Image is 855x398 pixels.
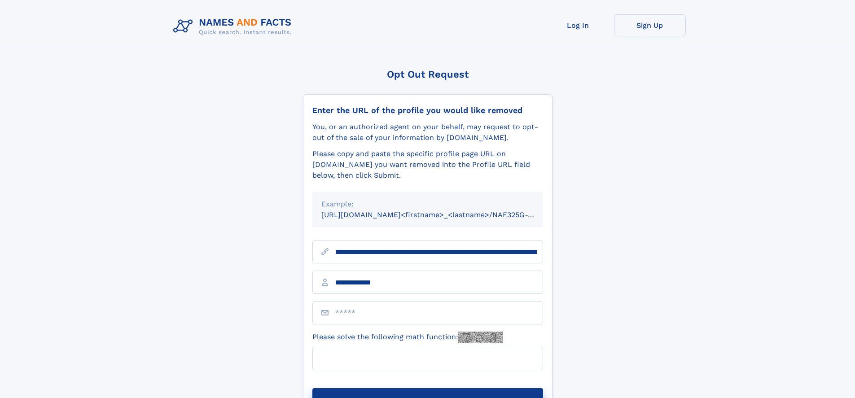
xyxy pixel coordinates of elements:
small: [URL][DOMAIN_NAME]<firstname>_<lastname>/NAF325G-xxxxxxxx [321,210,560,219]
div: Please copy and paste the specific profile page URL on [DOMAIN_NAME] you want removed into the Pr... [312,149,543,181]
a: Log In [542,14,614,36]
div: You, or an authorized agent on your behalf, may request to opt-out of the sale of your informatio... [312,122,543,143]
div: Opt Out Request [303,69,552,80]
div: Enter the URL of the profile you would like removed [312,105,543,115]
a: Sign Up [614,14,686,36]
div: Example: [321,199,534,210]
img: Logo Names and Facts [170,14,299,39]
label: Please solve the following math function: [312,332,503,343]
